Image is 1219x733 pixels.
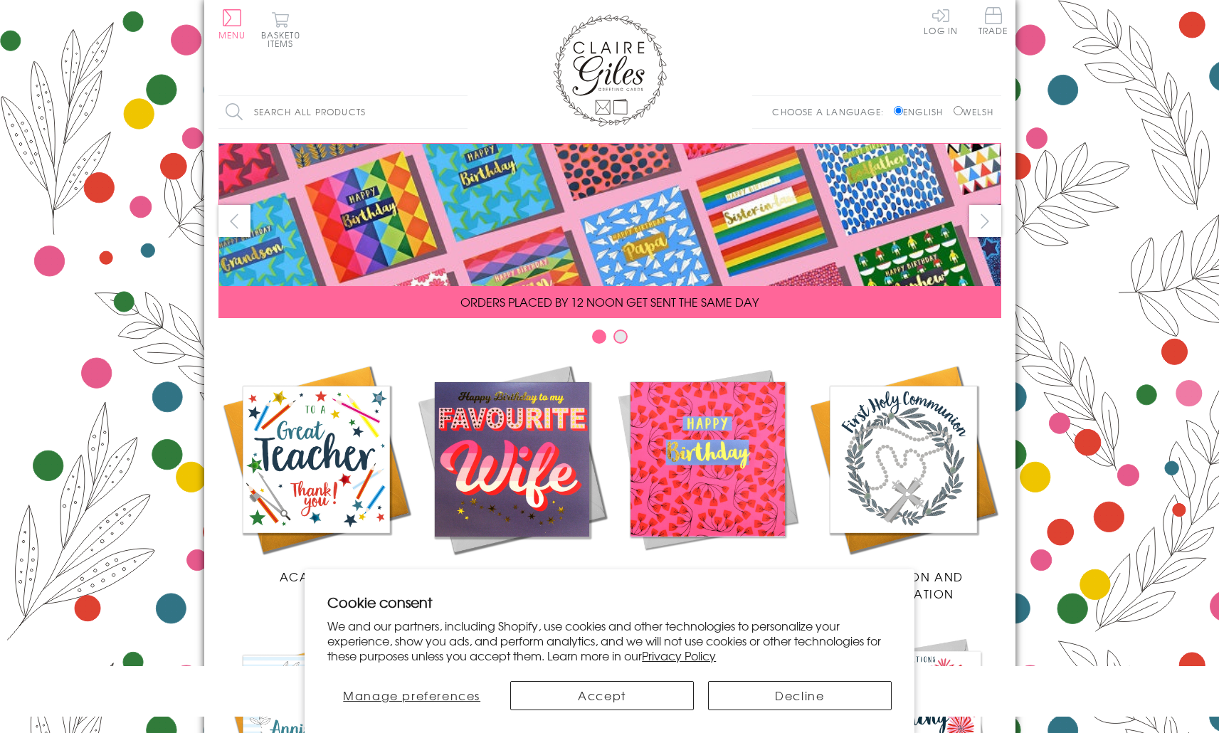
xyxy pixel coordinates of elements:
[343,687,480,704] span: Manage preferences
[642,647,716,664] a: Privacy Policy
[268,28,300,50] span: 0 items
[924,7,958,35] a: Log In
[218,28,246,41] span: Menu
[978,7,1008,35] span: Trade
[453,96,468,128] input: Search
[261,11,300,48] button: Basket0 items
[843,568,964,602] span: Communion and Confirmation
[553,14,667,127] img: Claire Giles Greetings Cards
[806,362,1001,602] a: Communion and Confirmation
[218,329,1001,351] div: Carousel Pagination
[708,681,892,710] button: Decline
[894,105,950,118] label: English
[218,9,246,39] button: Menu
[592,329,606,344] button: Carousel Page 1 (Current Slide)
[218,205,250,237] button: prev
[218,362,414,585] a: Academic
[280,568,353,585] span: Academic
[969,205,1001,237] button: next
[613,329,628,344] button: Carousel Page 2
[465,568,558,585] span: New Releases
[460,293,759,310] span: ORDERS PLACED BY 12 NOON GET SENT THE SAME DAY
[772,105,891,118] p: Choose a language:
[327,618,892,663] p: We and our partners, including Shopify, use cookies and other technologies to personalize your ex...
[414,362,610,585] a: New Releases
[673,568,742,585] span: Birthdays
[954,106,963,115] input: Welsh
[510,681,694,710] button: Accept
[327,681,496,710] button: Manage preferences
[894,106,903,115] input: English
[978,7,1008,38] a: Trade
[218,96,468,128] input: Search all products
[954,105,994,118] label: Welsh
[610,362,806,585] a: Birthdays
[327,592,892,612] h2: Cookie consent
